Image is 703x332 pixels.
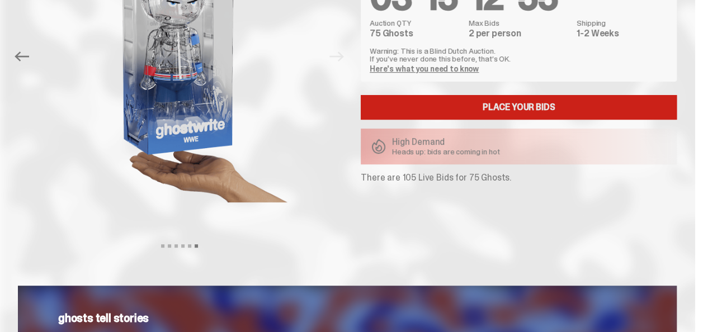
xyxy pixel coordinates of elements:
p: Heads up: bids are coming in hot [392,148,500,155]
p: There are 105 Live Bids for 75 Ghosts. [361,173,677,182]
dt: Auction QTY [370,19,462,27]
dt: Shipping [577,19,668,27]
dd: 75 Ghosts [370,29,462,38]
button: View slide 3 [174,244,178,248]
button: View slide 2 [168,244,171,248]
button: View slide 5 [188,244,191,248]
button: View slide 1 [161,244,164,248]
button: View slide 4 [181,244,185,248]
p: Warning: This is a Blind Dutch Auction. If you’ve never done this before, that’s OK. [370,47,668,63]
p: ghosts tell stories [58,312,636,324]
button: Previous [10,44,34,69]
dd: 1-2 Weeks [577,29,668,38]
a: Here's what you need to know [370,64,479,74]
p: High Demand [392,137,500,146]
button: View slide 6 [195,244,198,248]
a: Place your Bids [361,95,677,120]
dd: 2 per person [469,29,570,38]
dt: Max Bids [469,19,570,27]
